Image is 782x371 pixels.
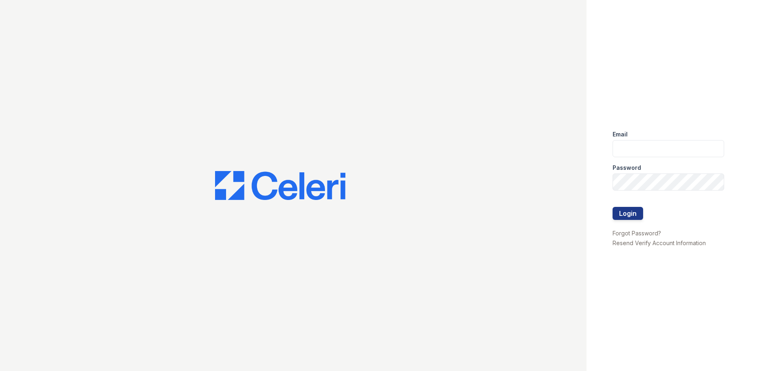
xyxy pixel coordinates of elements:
[613,130,628,138] label: Email
[613,207,643,220] button: Login
[613,239,706,246] a: Resend Verify Account Information
[613,230,661,237] a: Forgot Password?
[613,164,641,172] label: Password
[215,171,345,200] img: CE_Logo_Blue-a8612792a0a2168367f1c8372b55b34899dd931a85d93a1a3d3e32e68fde9ad4.png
